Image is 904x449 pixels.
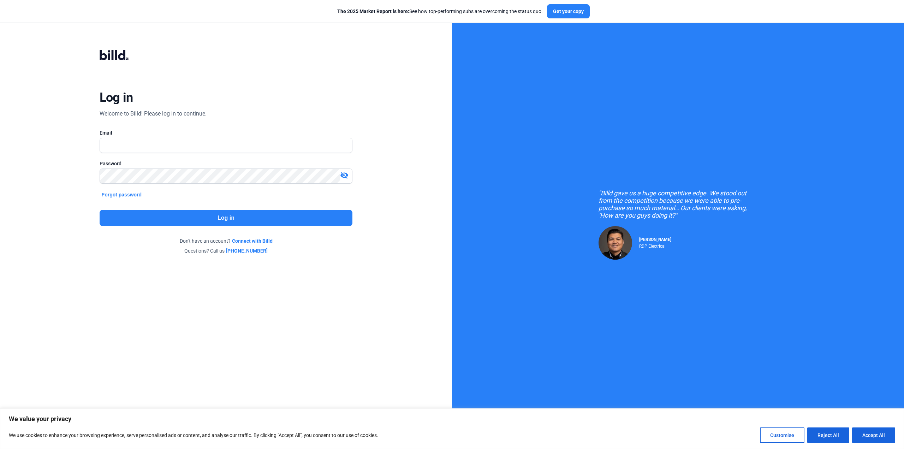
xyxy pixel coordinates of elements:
[547,4,590,18] button: Get your copy
[100,247,353,254] div: Questions? Call us
[100,191,144,199] button: Forgot password
[100,110,207,118] div: Welcome to Billd! Please log in to continue.
[9,415,895,423] p: We value your privacy
[337,8,543,15] div: See how top-performing subs are overcoming the status quo.
[760,427,804,443] button: Customise
[226,247,268,254] a: [PHONE_NUMBER]
[639,242,671,249] div: RDP Electrical
[852,427,895,443] button: Accept All
[100,237,353,244] div: Don't have an account?
[807,427,849,443] button: Reject All
[100,210,353,226] button: Log in
[337,8,409,14] span: The 2025 Market Report is here:
[100,90,133,105] div: Log in
[599,189,757,219] div: "Billd gave us a huge competitive edge. We stood out from the competition because we were able to...
[639,237,671,242] span: [PERSON_NAME]
[599,226,632,260] img: Raul Pacheco
[100,129,353,136] div: Email
[100,160,353,167] div: Password
[9,431,378,439] p: We use cookies to enhance your browsing experience, serve personalised ads or content, and analys...
[340,171,349,179] mat-icon: visibility_off
[232,237,273,244] a: Connect with Billd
